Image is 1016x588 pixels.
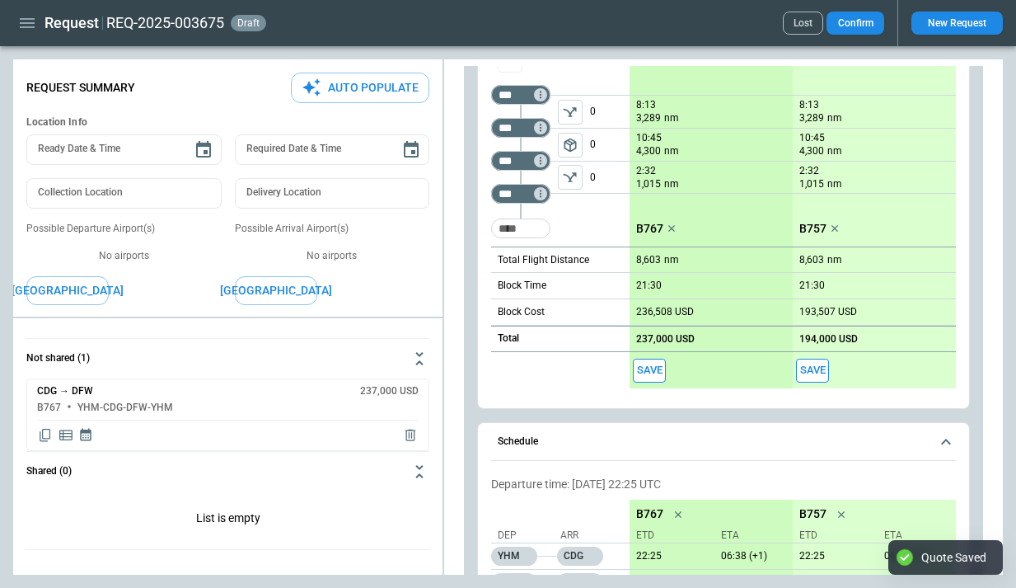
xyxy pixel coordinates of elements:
[633,359,666,383] button: Save
[783,12,823,35] button: Lost
[395,134,428,167] button: Choose date
[911,12,1003,35] button: New Request
[558,133,583,158] span: Type of sector
[921,550,986,565] div: Quote Saved
[796,359,829,383] span: Save this aircraft quote and copy details to clipboard
[558,165,583,190] span: Type of sector
[799,280,825,292] p: 21:30
[878,529,949,543] p: ETA
[799,529,871,543] p: ETD
[26,492,429,549] div: Not shared (1)
[558,165,583,190] button: left aligned
[37,402,61,413] h6: B767
[799,132,825,144] p: 10:45
[498,253,589,267] p: Total Flight Distance
[26,466,72,477] h6: Shared (0)
[793,550,871,562] p: 03/09/2025
[558,100,583,125] span: Type of sector
[826,12,884,35] button: Confirm
[498,305,545,319] p: Block Cost
[799,111,824,125] p: 3,289
[360,386,419,397] h6: 237,000 USD
[498,279,546,293] p: Block Time
[562,137,578,153] span: package_2
[234,17,263,29] span: draft
[664,253,679,267] p: nm
[37,427,54,444] span: Copy quote content
[878,550,956,562] p: 04/09/2025
[26,452,429,492] button: Shared (0)
[78,427,93,444] span: Display quote schedule
[633,359,666,383] span: Save this aircraft quote and copy details to clipboard
[799,222,826,236] p: B757
[558,133,583,158] button: left aligned
[796,359,829,383] button: Save
[590,129,630,161] p: 0
[235,249,430,263] p: No airports
[291,73,429,103] button: Auto Populate
[187,134,220,167] button: Choose date
[714,529,786,543] p: ETA
[827,111,842,125] p: nm
[491,151,550,171] div: Too short
[636,529,708,543] p: ETD
[827,144,842,158] p: nm
[26,339,429,379] button: Not shared (1)
[498,333,519,344] h6: Total
[636,144,661,158] p: 4,300
[58,427,74,444] span: Display detailed quote content
[636,177,661,191] p: 1,015
[235,222,430,236] p: Possible Arrival Airport(s)
[827,253,842,267] p: nm
[799,177,824,191] p: 1,015
[491,219,550,238] div: Too short
[106,13,224,33] h2: REQ-2025-003675
[664,111,679,125] p: nm
[560,529,618,543] p: Arr
[37,386,93,397] h6: CDG → DFW
[664,177,679,191] p: nm
[636,507,663,521] p: B767
[26,379,429,451] div: Not shared (1)
[44,13,99,33] h1: Request
[799,254,824,266] p: 8,603
[799,144,824,158] p: 4,300
[636,222,663,236] p: B767
[491,423,956,461] button: Schedule
[590,162,630,193] p: 0
[26,222,222,236] p: Possible Departure Airport(s)
[491,85,550,105] div: Too short
[491,184,550,204] div: Too short
[26,492,429,549] p: List is empty
[26,353,90,364] h6: Not shared (1)
[636,333,695,346] p: 237,000 USD
[558,100,583,125] button: left aligned
[636,111,661,125] p: 3,289
[636,99,656,111] p: 8:13
[799,333,858,346] p: 194,000 USD
[664,144,679,158] p: nm
[630,550,708,562] p: 03/09/2025
[636,280,662,292] p: 21:30
[636,165,656,177] p: 2:32
[26,276,109,305] button: [GEOGRAPHIC_DATA]
[26,81,135,95] p: Request Summary
[636,132,662,144] p: 10:45
[636,306,694,318] p: 236,508 USD
[26,116,429,129] h6: Location Info
[26,249,222,263] p: No airports
[498,436,538,447] h6: Schedule
[636,254,661,266] p: 8,603
[799,99,819,111] p: 8:13
[498,529,555,543] p: Dep
[714,550,793,562] p: 04/09/2025
[235,276,317,305] button: [GEOGRAPHIC_DATA]
[827,177,842,191] p: nm
[799,306,857,318] p: 193,507 USD
[491,547,537,566] p: YHM
[630,42,956,388] div: scrollable content
[491,118,550,138] div: Too short
[799,165,819,177] p: 2:32
[590,96,630,128] p: 0
[77,402,173,413] h6: YHM-CDG-DFW-YHM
